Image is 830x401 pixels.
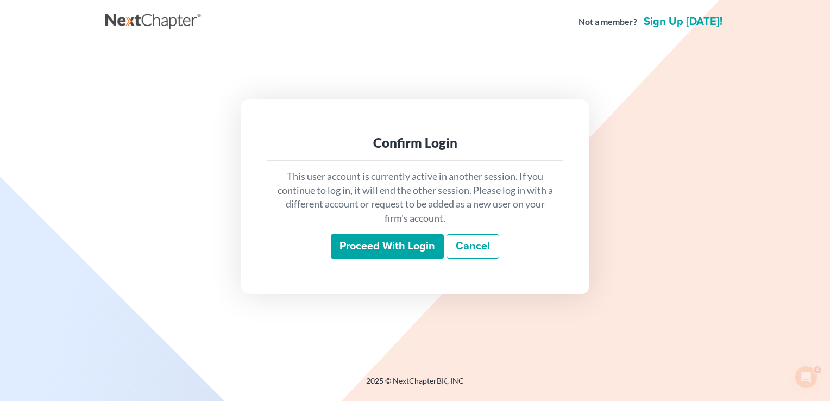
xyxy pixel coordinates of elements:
[815,364,824,373] span: 4
[105,375,725,395] div: 2025 © NextChapterBK, INC
[579,16,637,28] strong: Not a member?
[793,364,819,390] iframe: Intercom live chat
[276,134,554,152] div: Confirm Login
[642,16,725,27] a: Sign up [DATE]!
[447,234,499,259] a: Cancel
[331,234,444,259] input: Proceed with login
[276,170,554,225] p: This user account is currently active in another session. If you continue to log in, it will end ...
